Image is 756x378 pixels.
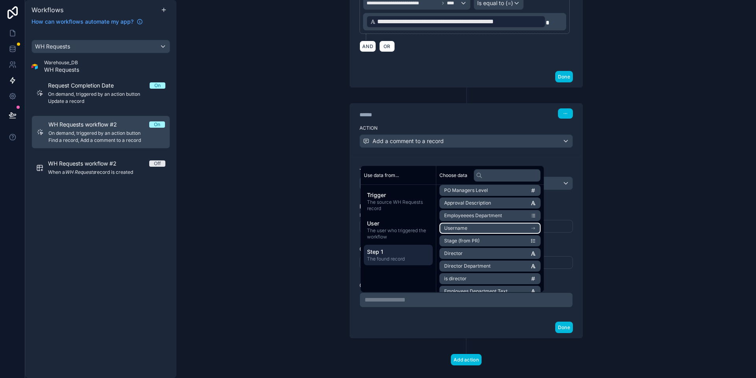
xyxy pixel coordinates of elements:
p: ID of the record to comment on. [359,212,573,218]
span: How can workflows automate my app? [31,18,133,26]
span: The source WH Requests record [367,199,430,212]
label: Record ID [359,203,573,210]
span: Use data from... [364,172,399,179]
button: Add action [451,354,482,365]
span: User [367,220,430,227]
label: Table [359,167,573,175]
label: Action [359,125,573,131]
label: Comment author (optional) [359,245,448,253]
span: Workflows [31,6,63,14]
span: Add a comment to a record [372,137,444,145]
button: OR [379,41,395,52]
button: Done [555,322,573,333]
label: Comment text [359,281,404,289]
button: Done [555,71,573,82]
div: scrollable content [361,185,436,268]
span: The found record [367,256,430,262]
span: Trigger [367,191,430,199]
span: OR [382,43,392,49]
button: Add a comment to a record [359,134,573,148]
button: WH Requests [359,177,573,190]
span: Step 1 [367,248,430,256]
span: The user who triggered the workflow [367,227,430,240]
button: AND [359,41,376,52]
a: How can workflows automate my app? [28,18,146,26]
span: Choose data [439,172,467,179]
